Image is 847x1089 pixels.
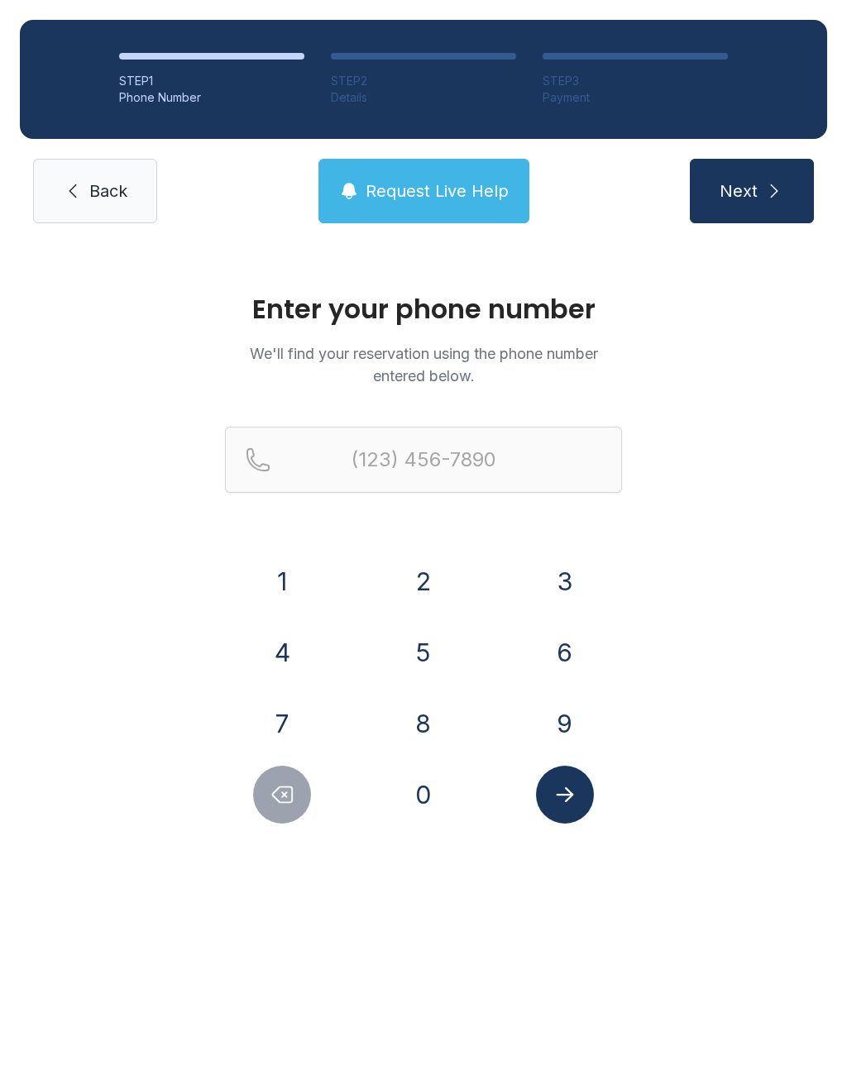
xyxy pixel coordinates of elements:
[331,89,516,106] div: Details
[536,623,594,681] button: 6
[253,766,311,824] button: Delete number
[543,89,728,106] div: Payment
[225,342,622,387] p: We'll find your reservation using the phone number entered below.
[366,179,509,203] span: Request Live Help
[253,695,311,752] button: 7
[119,73,304,89] div: STEP 1
[395,552,452,610] button: 2
[536,766,594,824] button: Submit lookup form
[395,766,452,824] button: 0
[253,552,311,610] button: 1
[225,427,622,493] input: Reservation phone number
[536,552,594,610] button: 3
[536,695,594,752] button: 9
[395,695,452,752] button: 8
[543,73,728,89] div: STEP 3
[253,623,311,681] button: 4
[720,179,758,203] span: Next
[89,179,127,203] span: Back
[331,73,516,89] div: STEP 2
[119,89,304,106] div: Phone Number
[225,296,622,322] h1: Enter your phone number
[395,623,452,681] button: 5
